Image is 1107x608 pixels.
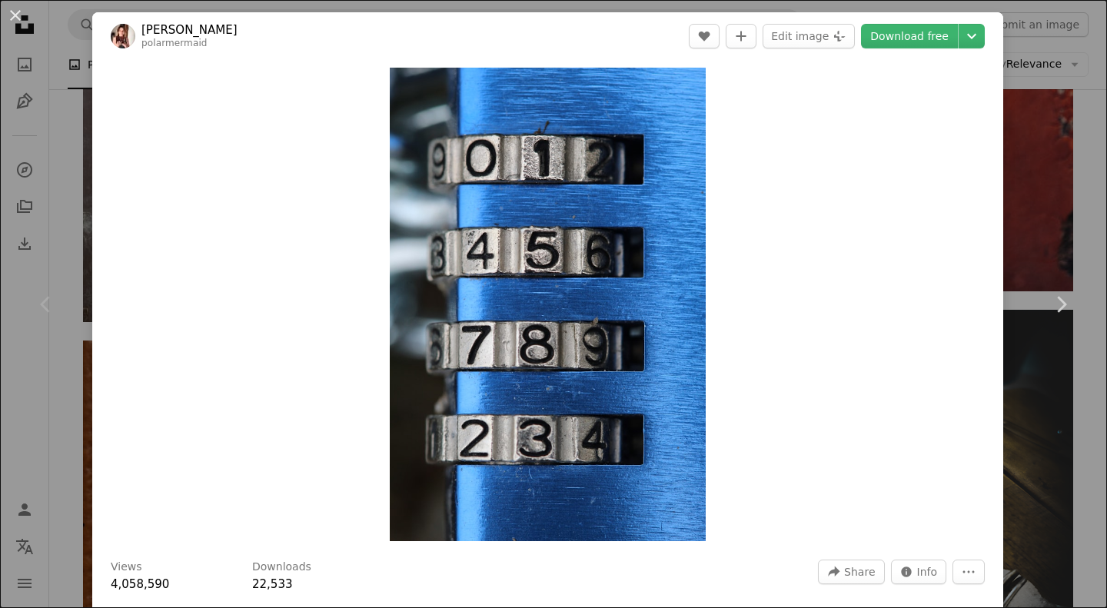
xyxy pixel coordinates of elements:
a: Download free [861,24,958,48]
a: [PERSON_NAME] [141,22,238,38]
button: More Actions [952,560,985,584]
img: silver and black combination padlock [390,68,706,541]
span: Info [917,560,938,583]
button: Stats about this image [891,560,947,584]
button: Zoom in on this image [390,68,706,541]
img: Go to Anne Nygård's profile [111,24,135,48]
span: 22,533 [252,577,293,591]
h3: Downloads [252,560,311,575]
a: polarmermaid [141,38,208,48]
span: 4,058,590 [111,577,169,591]
button: Add to Collection [726,24,756,48]
a: Next [1015,231,1107,378]
button: Edit image [763,24,855,48]
button: Choose download size [959,24,985,48]
button: Share this image [818,560,884,584]
span: Share [844,560,875,583]
button: Like [689,24,720,48]
h3: Views [111,560,142,575]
